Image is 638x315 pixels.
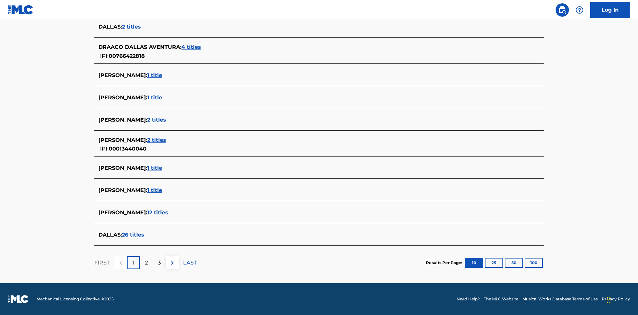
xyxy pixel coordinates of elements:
[602,296,630,302] a: Privacy Policy
[485,258,503,268] button: 25
[168,259,176,267] img: right
[98,24,122,30] span: DALLAS :
[605,283,638,315] iframe: Chat Widget
[147,187,162,193] span: 1 title
[484,296,518,302] a: The MLC Website
[426,260,464,266] p: Results Per Page:
[98,72,147,78] span: [PERSON_NAME] :
[505,258,523,268] button: 50
[183,259,197,267] p: LAST
[607,290,611,310] div: Drag
[122,232,144,238] span: 26 titles
[8,5,34,15] img: MLC Logo
[147,72,162,78] span: 1 title
[98,165,147,171] span: [PERSON_NAME] :
[147,94,162,101] span: 1 title
[98,209,147,216] span: [PERSON_NAME] :
[109,146,147,152] span: 00013440040
[556,3,569,17] a: Public Search
[558,6,566,14] img: search
[98,44,181,50] span: DRAACO DALLAS AVENTURA :
[576,6,584,14] img: help
[37,296,114,302] span: Mechanical Licensing Collective © 2025
[133,259,135,267] p: 1
[8,295,29,303] img: logo
[147,209,168,216] span: 12 titles
[98,94,147,101] span: [PERSON_NAME] :
[147,137,166,143] span: 2 titles
[122,24,141,30] span: 2 titles
[525,258,543,268] button: 100
[109,53,145,59] span: 00766422818
[522,296,598,302] a: Musical Works Database Terms of Use
[573,3,586,17] div: Help
[147,165,162,171] span: 1 title
[98,137,147,143] span: [PERSON_NAME] :
[94,259,110,267] p: FIRST
[98,232,122,238] span: DALLAS :
[158,259,161,267] p: 3
[145,259,148,267] p: 2
[457,296,480,302] a: Need Help?
[465,258,483,268] button: 10
[100,53,109,59] span: IPI:
[98,117,147,123] span: [PERSON_NAME] :
[100,146,109,152] span: IPI:
[590,2,630,18] a: Log In
[98,187,147,193] span: [PERSON_NAME] :
[181,44,201,50] span: 4 titles
[147,117,166,123] span: 2 titles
